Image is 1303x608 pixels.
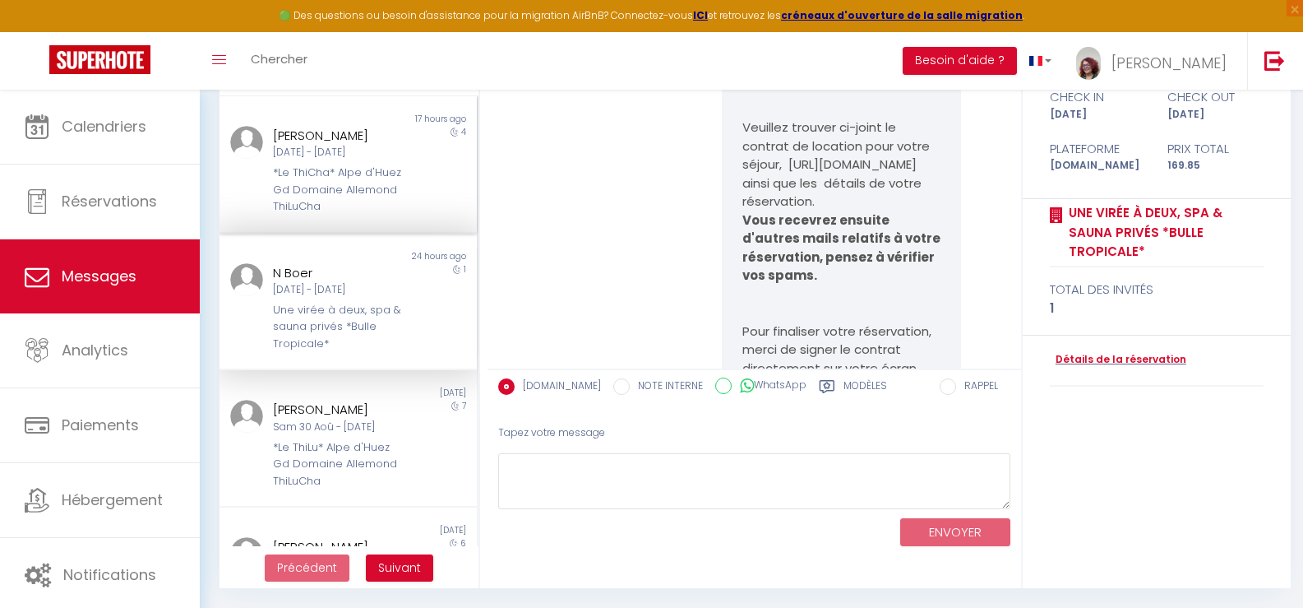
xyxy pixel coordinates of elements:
[273,145,401,160] div: [DATE] - [DATE]
[1039,139,1157,159] div: Plateforme
[1157,87,1274,107] div: check out
[461,126,466,138] span: 4
[498,413,1010,453] div: Tapez votre message
[515,378,601,397] label: [DOMAIN_NAME]
[62,490,163,510] span: Hébergement
[273,537,401,557] div: [PERSON_NAME]
[1063,203,1264,262] a: Une virée à deux, spa & sauna privés *Bulle Tropicale*
[378,559,421,576] span: Suivant
[265,555,349,582] button: Previous
[742,323,941,453] p: Pour finaliser votre réservation, merci de signer le contrat directement sur votre écran puiscliq...
[273,400,401,420] div: [PERSON_NAME]
[630,378,703,397] label: NOTE INTERNE
[1050,352,1186,368] a: Détails de la réservation
[1264,50,1285,71] img: logout
[903,47,1017,75] button: Besoin d'aide ?
[1111,53,1227,73] span: [PERSON_NAME]
[49,45,150,74] img: Super Booking
[1039,107,1157,123] div: [DATE]
[273,165,401,215] div: *Le ThiCha* Alpe d'Huez Gd Domaine Allemond ThiLuCha
[1039,158,1157,174] div: [DOMAIN_NAME]
[238,32,320,90] a: Chercher
[462,400,466,412] span: 7
[273,263,401,283] div: N Boer
[1157,158,1274,174] div: 169.85
[464,263,466,276] span: 1
[277,559,337,576] span: Précédent
[348,113,476,126] div: 17 hours ago
[732,378,806,396] label: WhatsApp
[1157,107,1274,123] div: [DATE]
[230,263,263,296] img: ...
[1076,47,1101,80] img: ...
[273,282,401,298] div: [DATE] - [DATE]
[273,302,401,352] div: Une virée à deux, spa & sauna privés *Bulle Tropicale*
[273,126,401,146] div: [PERSON_NAME]
[366,555,433,582] button: Next
[1050,299,1264,318] div: 1
[62,266,136,286] span: Messages
[230,537,263,570] img: ...
[273,439,401,490] div: *Le ThiLu* Alpe d'Huez Gd Domaine Allemond ThiLuCha
[348,387,476,400] div: [DATE]
[693,8,708,22] a: ICI
[62,191,157,211] span: Réservations
[1039,87,1157,107] div: check in
[273,420,401,435] div: Sam 30 Aoû - [DATE]
[742,118,941,211] p: Veuillez trouver ci-joint le contrat de location pour votre séjour, [URL][DOMAIN_NAME] ainsi que ...
[62,116,146,137] span: Calendriers
[63,564,156,585] span: Notifications
[1157,139,1274,159] div: Prix total
[230,126,263,159] img: ...
[742,211,943,285] strong: Vous recevrez ensuite d'autres mails relatifs à votre réservation, pensez à vérifier vos spams.
[460,537,466,550] span: 6
[62,415,139,435] span: Paiements
[348,524,476,537] div: [DATE]
[1064,32,1247,90] a: ... [PERSON_NAME]
[230,400,263,433] img: ...
[251,50,307,67] span: Chercher
[1050,280,1264,299] div: total des invités
[956,378,998,397] label: RAPPEL
[781,8,1023,22] a: créneaux d'ouverture de la salle migration
[13,7,62,56] button: Ouvrir le widget de chat LiveChat
[843,378,887,399] label: Modèles
[900,518,1010,547] button: ENVOYER
[62,340,128,360] span: Analytics
[348,250,476,263] div: 24 hours ago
